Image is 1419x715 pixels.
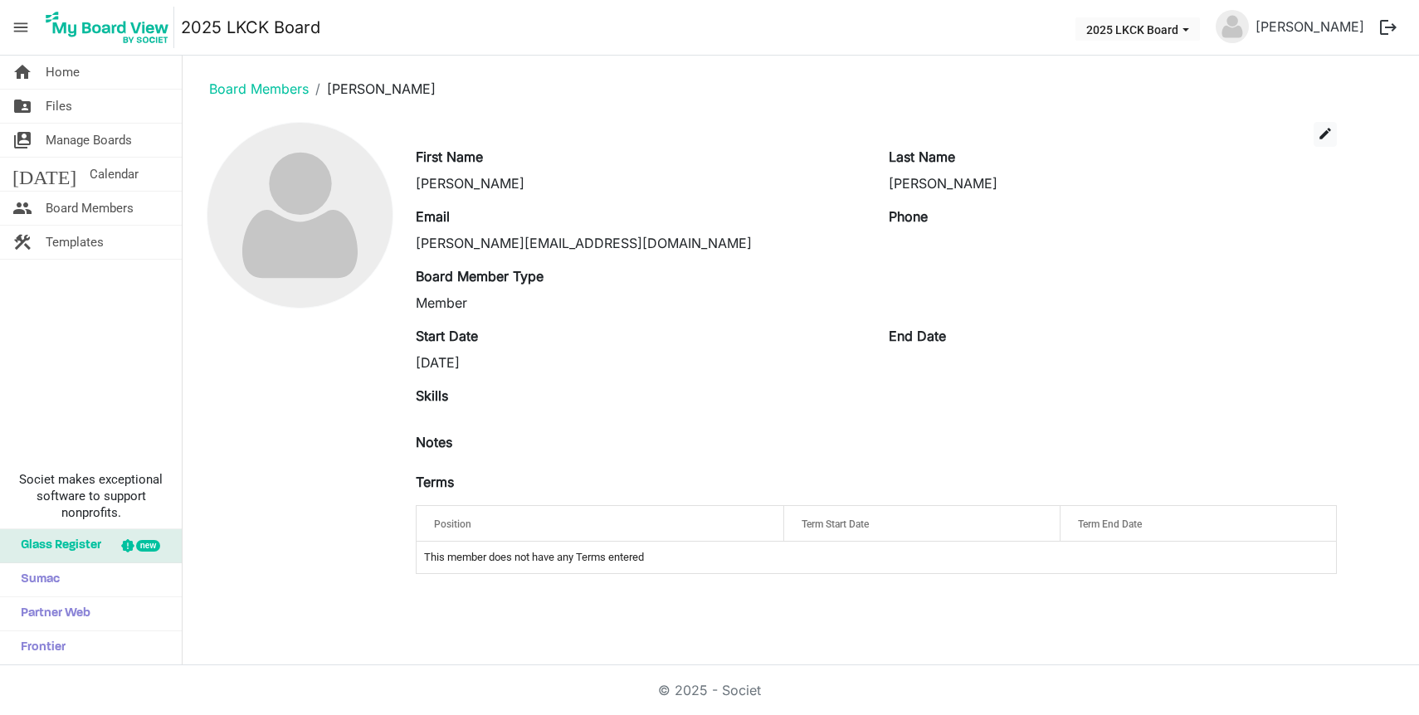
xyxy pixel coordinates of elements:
div: new [136,540,160,552]
span: folder_shared [12,90,32,123]
span: Frontier [12,631,66,664]
a: © 2025 - Societ [658,682,761,698]
label: Start Date [416,326,478,346]
a: 2025 LKCK Board [181,11,320,44]
span: [DATE] [12,158,76,191]
img: no-profile-picture.svg [1216,10,1249,43]
div: [PERSON_NAME][EMAIL_ADDRESS][DOMAIN_NAME] [416,233,864,253]
span: Files [46,90,72,123]
span: menu [5,12,37,43]
span: Term End Date [1078,518,1142,530]
span: home [12,56,32,89]
span: people [12,192,32,225]
button: 2025 LKCK Board dropdownbutton [1075,17,1200,41]
a: [PERSON_NAME] [1249,10,1371,43]
span: Partner Web [12,597,90,630]
li: [PERSON_NAME] [309,79,436,99]
td: This member does not have any Terms entered [417,542,1336,573]
label: Skills [416,386,448,406]
span: switch_account [12,124,32,157]
button: edit [1314,122,1337,147]
button: logout [1371,10,1406,45]
div: [PERSON_NAME] [889,173,1337,193]
a: Board Members [209,80,309,97]
span: Board Members [46,192,134,225]
div: [DATE] [416,353,864,372]
label: Last Name [889,147,955,167]
div: [PERSON_NAME] [416,173,864,193]
div: Member [416,293,864,313]
span: Term Start Date [802,518,869,530]
span: edit [1318,126,1333,141]
label: Board Member Type [416,266,544,286]
span: Home [46,56,80,89]
label: Email [416,207,450,226]
span: Glass Register [12,529,101,562]
span: construction [12,226,32,259]
span: Sumac [12,563,60,596]
label: First Name [416,147,483,167]
span: Calendar [90,158,139,191]
img: My Board View Logo [41,7,174,48]
span: Societ makes exceptional software to support nonprofits. [7,471,174,521]
label: End Date [889,326,946,346]
span: Templates [46,226,104,259]
label: Terms [416,472,454,492]
span: Manage Boards [46,124,132,157]
a: My Board View Logo [41,7,181,48]
span: Position [434,518,471,530]
label: Phone [889,207,928,226]
label: Notes [416,432,452,452]
img: no-profile-picture.svg [207,123,393,308]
